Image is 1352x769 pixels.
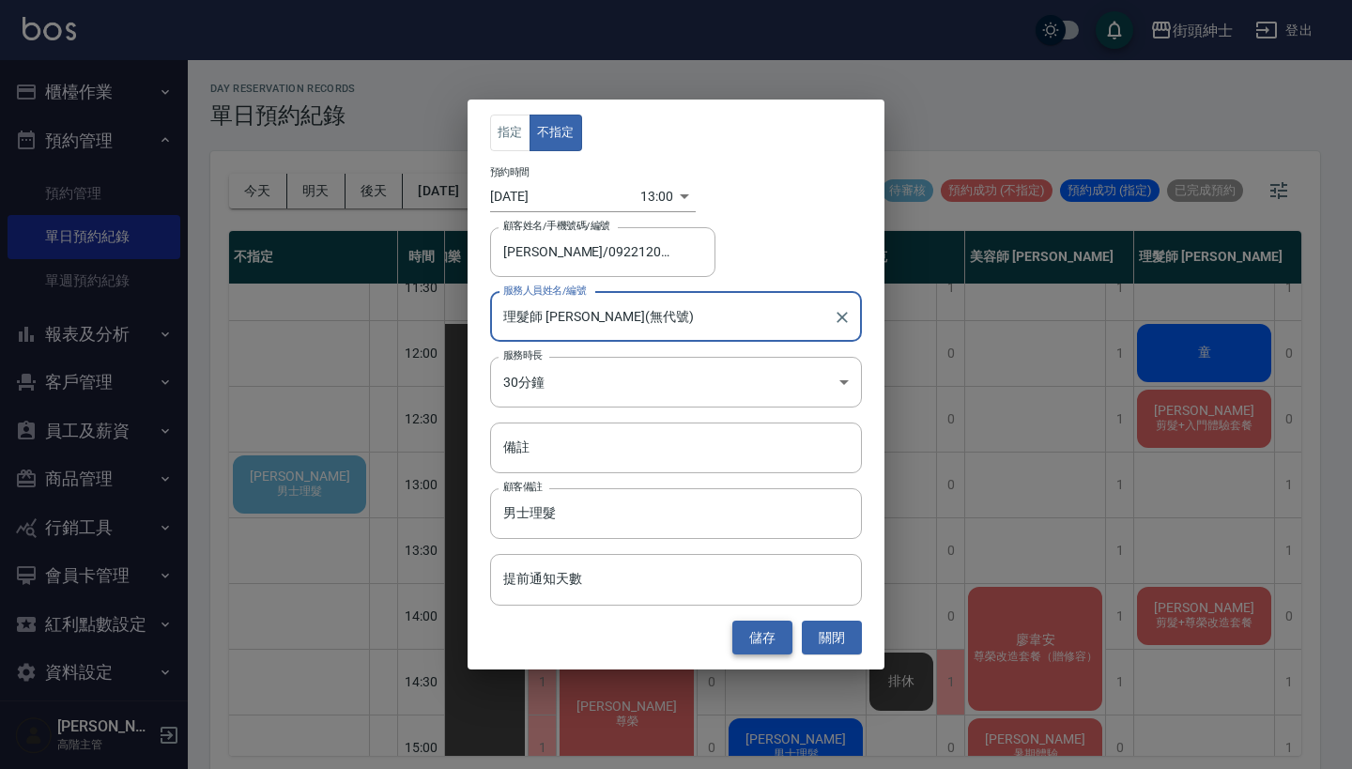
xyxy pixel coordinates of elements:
[503,348,543,362] label: 服務時長
[802,621,862,655] button: 關閉
[490,164,530,178] label: 預約時間
[530,115,582,151] button: 不指定
[829,304,855,331] button: Clear
[503,480,543,494] label: 顧客備註
[490,115,530,151] button: 指定
[640,181,673,212] div: 13:00
[490,181,640,212] input: Choose date, selected date is 2025-09-10
[503,284,586,298] label: 服務人員姓名/編號
[732,621,792,655] button: 儲存
[490,357,862,408] div: 30分鐘
[503,219,610,233] label: 顧客姓名/手機號碼/編號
